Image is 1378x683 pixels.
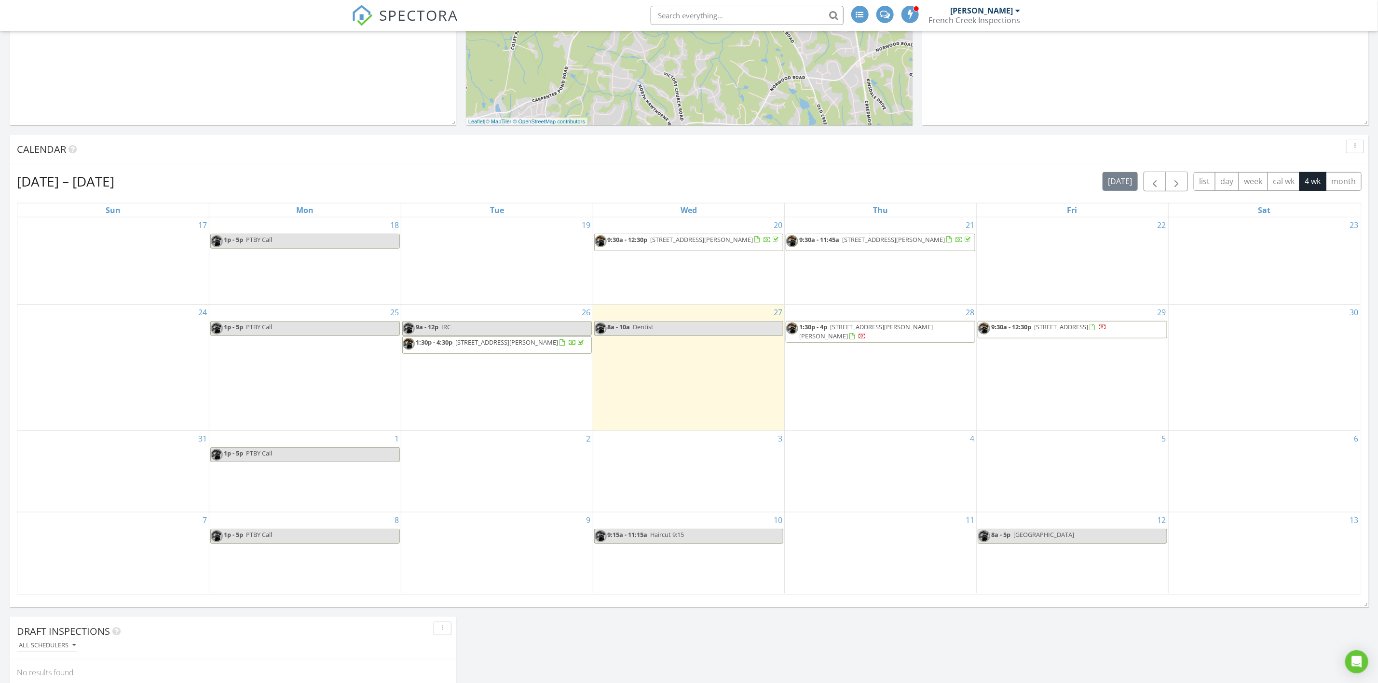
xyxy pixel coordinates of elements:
[978,321,1167,338] a: 9:30a - 12:30p [STREET_ADDRESS]
[209,305,401,431] td: Go to August 25, 2025
[786,235,798,247] img: frenchcreek_25.jpg
[929,15,1021,25] div: French Creek Inspections
[486,119,512,124] a: © MapTiler
[608,322,630,331] span: 8a - 10a
[593,217,785,305] td: Go to August 20, 2025
[785,217,977,305] td: Go to August 21, 2025
[977,512,1169,593] td: Go to September 12, 2025
[651,530,684,539] span: Haircut 9:15
[964,217,976,233] a: Go to August 21, 2025
[594,234,784,251] a: 9:30a - 12:30p [STREET_ADDRESS][PERSON_NAME]
[785,430,977,512] td: Go to September 4, 2025
[401,512,593,593] td: Go to September 9, 2025
[401,305,593,431] td: Go to August 26, 2025
[978,530,990,542] img: frenchcreek_25.jpg
[104,203,123,217] a: Sunday
[977,305,1169,431] td: Go to August 29, 2025
[19,642,76,649] div: All schedulers
[201,512,209,528] a: Go to September 7, 2025
[968,431,976,446] a: Go to September 4, 2025
[196,431,209,446] a: Go to August 31, 2025
[1168,512,1360,593] td: Go to September 13, 2025
[786,234,975,251] a: 9:30a - 11:45a [STREET_ADDRESS][PERSON_NAME]
[679,203,699,217] a: Wednesday
[402,336,592,354] a: 1:30p - 4:30p [STREET_ADDRESS][PERSON_NAME]
[1156,512,1168,528] a: Go to September 12, 2025
[211,235,223,247] img: frenchcreek_25.jpg
[393,431,401,446] a: Go to September 1, 2025
[786,321,975,343] a: 1:30p - 4p [STREET_ADDRESS][PERSON_NAME][PERSON_NAME]
[513,119,585,124] a: © OpenStreetMap contributors
[1166,172,1188,191] button: Next
[403,338,415,350] img: frenchcreek_25.jpg
[977,217,1169,305] td: Go to August 22, 2025
[455,338,558,347] span: [STREET_ADDRESS][PERSON_NAME]
[209,512,401,593] td: Go to September 8, 2025
[772,512,784,528] a: Go to September 10, 2025
[246,530,272,539] span: PTBY Call
[1215,172,1239,191] button: day
[352,5,373,26] img: The Best Home Inspection Software - Spectora
[17,305,209,431] td: Go to August 24, 2025
[799,322,933,340] a: 1:30p - 4p [STREET_ADDRESS][PERSON_NAME][PERSON_NAME]
[468,119,484,124] a: Leaflet
[416,338,452,347] span: 1:30p - 4:30p
[246,235,272,244] span: PTBY Call
[246,449,272,457] span: PTBY Call
[1156,217,1168,233] a: Go to August 22, 2025
[196,217,209,233] a: Go to August 17, 2025
[585,431,593,446] a: Go to September 2, 2025
[17,639,78,652] button: All schedulers
[1168,217,1360,305] td: Go to August 23, 2025
[1326,172,1362,191] button: month
[580,217,593,233] a: Go to August 19, 2025
[978,322,990,335] img: frenchcreek_25.jpg
[964,305,976,320] a: Go to August 28, 2025
[991,530,1010,539] span: 8a - 5p
[211,530,223,542] img: frenchcreek_25.jpg
[785,305,977,431] td: Go to August 28, 2025
[1299,172,1326,191] button: 4 wk
[1144,172,1166,191] button: Previous
[17,512,209,593] td: Go to September 7, 2025
[295,203,316,217] a: Monday
[388,217,401,233] a: Go to August 18, 2025
[401,217,593,305] td: Go to August 19, 2025
[1239,172,1268,191] button: week
[799,235,972,244] a: 9:30a - 11:45a [STREET_ADDRESS][PERSON_NAME]
[595,235,607,247] img: frenchcreek_25.jpg
[224,449,243,457] span: 1p - 5p
[1065,203,1079,217] a: Friday
[595,322,607,335] img: frenchcreek_25.jpg
[593,512,785,593] td: Go to September 10, 2025
[651,235,753,244] span: [STREET_ADDRESS][PERSON_NAME]
[772,305,784,320] a: Go to August 27, 2025
[786,322,798,335] img: frenchcreek_25.jpg
[951,6,1013,15] div: [PERSON_NAME]
[991,322,1106,331] a: 9:30a - 12:30p [STREET_ADDRESS]
[1256,203,1272,217] a: Saturday
[401,430,593,512] td: Go to September 2, 2025
[633,322,654,331] span: Dentist
[380,5,459,25] span: SPECTORA
[593,430,785,512] td: Go to September 3, 2025
[1013,530,1074,539] span: [GEOGRAPHIC_DATA]
[651,6,844,25] input: Search everything...
[393,512,401,528] a: Go to September 8, 2025
[585,512,593,528] a: Go to September 9, 2025
[246,322,272,331] span: PTBY Call
[580,305,593,320] a: Go to August 26, 2025
[1168,430,1360,512] td: Go to September 6, 2025
[17,430,209,512] td: Go to August 31, 2025
[17,143,66,156] span: Calendar
[772,217,784,233] a: Go to August 20, 2025
[799,235,839,244] span: 9:30a - 11:45a
[1156,305,1168,320] a: Go to August 29, 2025
[17,172,114,191] h2: [DATE] – [DATE]
[964,512,976,528] a: Go to September 11, 2025
[196,305,209,320] a: Go to August 24, 2025
[1194,172,1215,191] button: list
[799,322,933,340] span: [STREET_ADDRESS][PERSON_NAME][PERSON_NAME]
[403,322,415,335] img: frenchcreek_25.jpg
[441,322,451,331] span: IRC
